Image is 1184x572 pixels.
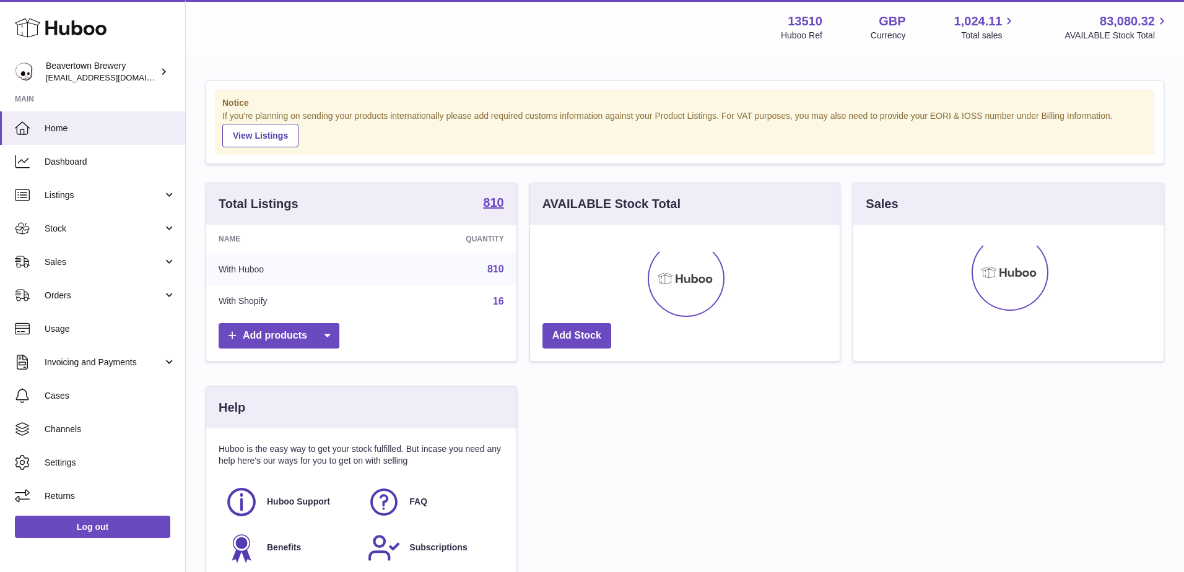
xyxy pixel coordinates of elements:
[542,196,681,212] h3: AVAILABLE Stock Total
[45,457,176,469] span: Settings
[206,225,373,253] th: Name
[542,323,611,349] a: Add Stock
[367,531,497,565] a: Subscriptions
[206,285,373,318] td: With Shopify
[367,485,497,519] a: FAQ
[788,13,822,30] strong: 13510
[45,256,163,268] span: Sales
[219,323,339,349] a: Add products
[493,296,504,306] a: 16
[15,516,170,538] a: Log out
[409,542,467,553] span: Subscriptions
[219,443,504,467] p: Huboo is the easy way to get your stock fulfilled. But incase you need any help here's our ways f...
[45,223,163,235] span: Stock
[1100,13,1155,30] span: 83,080.32
[866,196,898,212] h3: Sales
[45,156,176,168] span: Dashboard
[373,225,516,253] th: Quantity
[45,123,176,134] span: Home
[1064,30,1169,41] span: AVAILABLE Stock Total
[45,290,163,301] span: Orders
[871,30,906,41] div: Currency
[45,390,176,402] span: Cases
[46,72,182,82] span: [EMAIL_ADDRESS][DOMAIN_NAME]
[222,97,1147,109] strong: Notice
[409,496,427,508] span: FAQ
[45,189,163,201] span: Listings
[206,253,373,285] td: With Huboo
[267,542,301,553] span: Benefits
[1064,13,1169,41] a: 83,080.32 AVAILABLE Stock Total
[487,264,504,274] a: 810
[483,196,503,211] a: 810
[222,124,298,147] a: View Listings
[267,496,330,508] span: Huboo Support
[45,423,176,435] span: Channels
[879,13,905,30] strong: GBP
[45,490,176,502] span: Returns
[15,63,33,81] img: internalAdmin-13510@internal.huboo.com
[483,196,503,209] strong: 810
[45,323,176,335] span: Usage
[954,13,1003,30] span: 1,024.11
[225,531,355,565] a: Benefits
[219,399,245,416] h3: Help
[45,357,163,368] span: Invoicing and Payments
[954,13,1017,41] a: 1,024.11 Total sales
[222,110,1147,147] div: If you're planning on sending your products internationally please add required customs informati...
[225,485,355,519] a: Huboo Support
[219,196,298,212] h3: Total Listings
[961,30,1016,41] span: Total sales
[46,60,157,84] div: Beavertown Brewery
[781,30,822,41] div: Huboo Ref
